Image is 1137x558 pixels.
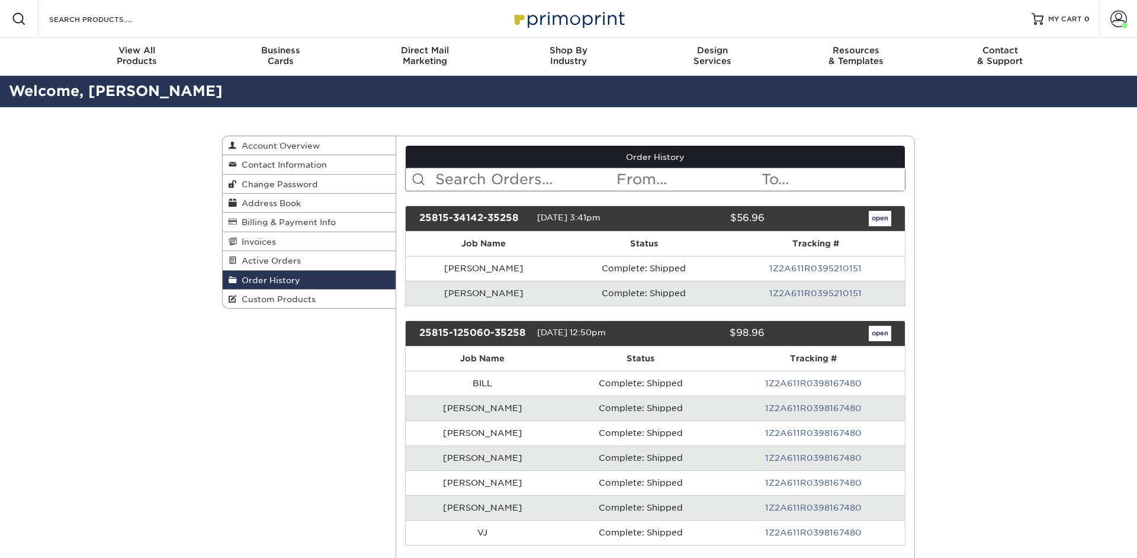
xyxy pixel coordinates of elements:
a: Contact& Support [928,38,1072,76]
a: 1Z2A611R0398167480 [765,453,862,463]
a: DesignServices [640,38,784,76]
a: Order History [223,271,396,290]
a: Custom Products [223,290,396,308]
td: Complete: Shipped [560,520,722,545]
input: SEARCH PRODUCTS..... [48,12,163,26]
a: 1Z2A611R0398167480 [765,403,862,413]
div: $98.96 [646,326,773,341]
td: Complete: Shipped [560,371,722,396]
td: Complete: Shipped [560,495,722,520]
div: Products [65,45,209,66]
th: Job Name [406,347,560,371]
span: [DATE] 12:50pm [537,328,606,337]
div: $56.96 [646,211,773,226]
th: Status [562,232,727,256]
td: Complete: Shipped [562,281,727,306]
div: Services [640,45,784,66]
span: MY CART [1048,14,1082,24]
td: Complete: Shipped [560,396,722,421]
a: 1Z2A611R0398167480 [765,379,862,388]
a: BusinessCards [209,38,353,76]
td: [PERSON_NAME] [406,445,560,470]
a: Order History [406,146,905,168]
a: View AllProducts [65,38,209,76]
span: Resources [784,45,928,56]
a: Invoices [223,232,396,251]
td: VJ [406,520,560,545]
iframe: Google Customer Reviews [3,522,101,554]
td: BILL [406,371,560,396]
span: Active Orders [237,256,301,265]
span: Address Book [237,198,301,208]
th: Tracking # [726,232,905,256]
a: Contact Information [223,155,396,174]
div: Marketing [353,45,497,66]
span: Billing & Payment Info [237,217,336,227]
span: Order History [237,275,300,285]
a: open [869,326,891,341]
td: Complete: Shipped [562,256,727,281]
input: To... [760,168,905,191]
a: open [869,211,891,226]
a: Direct MailMarketing [353,38,497,76]
span: Contact [928,45,1072,56]
td: [PERSON_NAME] [406,281,562,306]
th: Status [560,347,722,371]
input: From... [615,168,760,191]
span: Design [640,45,784,56]
span: Business [209,45,353,56]
td: [PERSON_NAME] [406,396,560,421]
span: Invoices [237,237,276,246]
div: Cards [209,45,353,66]
div: & Templates [784,45,928,66]
a: Account Overview [223,136,396,155]
span: Direct Mail [353,45,497,56]
span: View All [65,45,209,56]
span: Change Password [237,179,318,189]
a: Active Orders [223,251,396,270]
td: [PERSON_NAME] [406,495,560,520]
a: 1Z2A611R0395210151 [769,264,862,273]
span: Shop By [497,45,641,56]
input: Search Orders... [434,168,616,191]
td: [PERSON_NAME] [406,421,560,445]
a: Shop ByIndustry [497,38,641,76]
img: Primoprint [509,6,628,31]
a: 1Z2A611R0398167480 [765,503,862,512]
span: Custom Products [237,294,316,304]
td: Complete: Shipped [560,421,722,445]
td: [PERSON_NAME] [406,256,562,281]
a: Address Book [223,194,396,213]
th: Tracking # [722,347,905,371]
span: Contact Information [237,160,327,169]
a: Billing & Payment Info [223,213,396,232]
td: [PERSON_NAME] [406,470,560,495]
a: 1Z2A611R0398167480 [765,478,862,488]
span: 0 [1084,15,1090,23]
div: Industry [497,45,641,66]
td: Complete: Shipped [560,445,722,470]
a: Change Password [223,175,396,194]
a: Resources& Templates [784,38,928,76]
div: 25815-125060-35258 [410,326,537,341]
td: Complete: Shipped [560,470,722,495]
th: Job Name [406,232,562,256]
a: 1Z2A611R0398167480 [765,528,862,537]
div: 25815-34142-35258 [410,211,537,226]
span: [DATE] 3:41pm [537,213,600,222]
a: 1Z2A611R0398167480 [765,428,862,438]
span: Account Overview [237,141,320,150]
div: & Support [928,45,1072,66]
a: 1Z2A611R0395210151 [769,288,862,298]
